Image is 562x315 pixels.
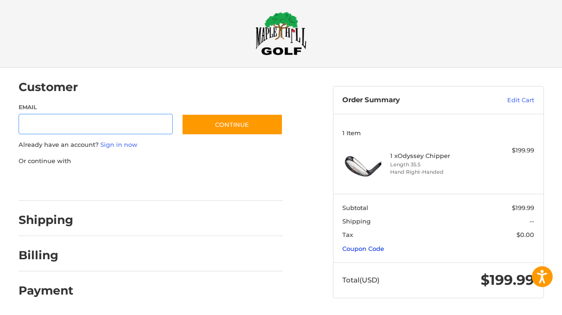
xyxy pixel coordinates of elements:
span: Subtotal [342,204,368,211]
img: Maple Hill Golf [255,12,307,55]
h2: Payment [19,283,73,298]
h2: Customer [19,80,78,94]
span: Tax [342,231,353,238]
li: Hand Right-Handed [390,168,484,176]
a: Edit Cart [473,96,534,105]
div: $199.99 [486,146,534,155]
span: $0.00 [516,231,534,238]
iframe: PayPal-venmo [173,175,242,191]
span: -- [529,217,534,225]
label: Email [19,103,173,112]
iframe: PayPal-paypal [15,175,85,191]
a: Coupon Code [342,245,384,252]
h3: 1 Item [342,129,534,137]
h3: Order Summary [342,96,473,105]
span: Shipping [342,217,371,225]
button: Continue [182,114,283,135]
p: Already have an account? [19,140,283,150]
h2: Billing [19,248,73,262]
iframe: PayPal-paylater [94,175,164,191]
span: Total (USD) [342,276,379,284]
p: Or continue with [19,157,283,166]
a: Sign in now [100,141,137,148]
h2: Shipping [19,213,73,227]
li: Length 35.5 [390,161,484,169]
h4: 1 x Odyssey Chipper [390,152,484,159]
span: $199.99 [512,204,534,211]
span: $199.99 [481,271,534,289]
